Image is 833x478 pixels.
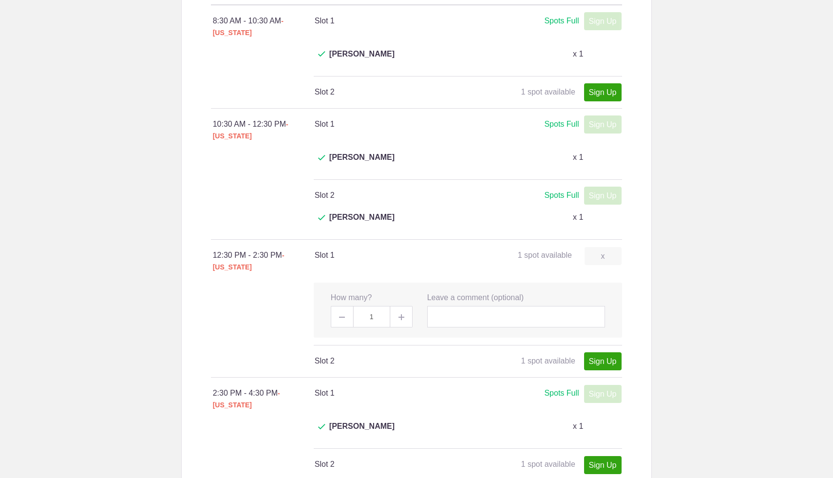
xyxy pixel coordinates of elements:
h4: Slot 2 [315,459,468,470]
span: 1 spot available [521,88,575,96]
img: Check dark green [318,424,325,430]
div: Spots Full [544,387,579,400]
a: Sign Up [584,83,622,101]
span: 1 spot available [521,460,575,468]
div: Spots Full [544,15,579,27]
img: Check dark green [318,155,325,161]
span: [PERSON_NAME] [329,421,395,444]
label: How many? [331,292,372,304]
h4: Slot 1 [315,387,468,399]
h4: Slot 2 [315,86,468,98]
div: 10:30 AM - 12:30 PM [213,118,315,142]
a: Sign Up [584,352,622,370]
span: - [US_STATE] [213,251,284,271]
span: - [US_STATE] [213,120,288,140]
p: x 1 [573,152,583,163]
h4: Slot 1 [315,118,468,130]
div: Spots Full [544,190,579,202]
span: [PERSON_NAME] [329,48,395,72]
div: 2:30 PM - 4:30 PM [213,387,315,411]
span: 1 spot available [521,357,575,365]
img: Check dark green [318,215,325,221]
h4: Slot 2 [315,355,468,367]
a: Sign Up [584,456,622,474]
p: x 1 [573,48,583,60]
span: [PERSON_NAME] [329,211,395,235]
div: 12:30 PM - 2:30 PM [213,249,315,273]
div: Spots Full [544,118,579,131]
h4: Slot 1 [315,249,468,261]
span: [PERSON_NAME] [329,152,395,175]
span: - [US_STATE] [213,389,280,409]
label: Leave a comment (optional) [427,292,524,304]
img: Minus gray [339,317,345,318]
img: Check dark green [318,51,325,57]
h4: Slot 1 [315,15,468,27]
p: x 1 [573,211,583,223]
img: Plus gray [398,314,404,320]
a: x [585,247,622,265]
div: 8:30 AM - 10:30 AM [213,15,315,38]
span: - [US_STATE] [213,17,284,37]
h4: Slot 2 [315,190,468,201]
span: 1 spot available [518,251,572,259]
p: x 1 [573,421,583,432]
